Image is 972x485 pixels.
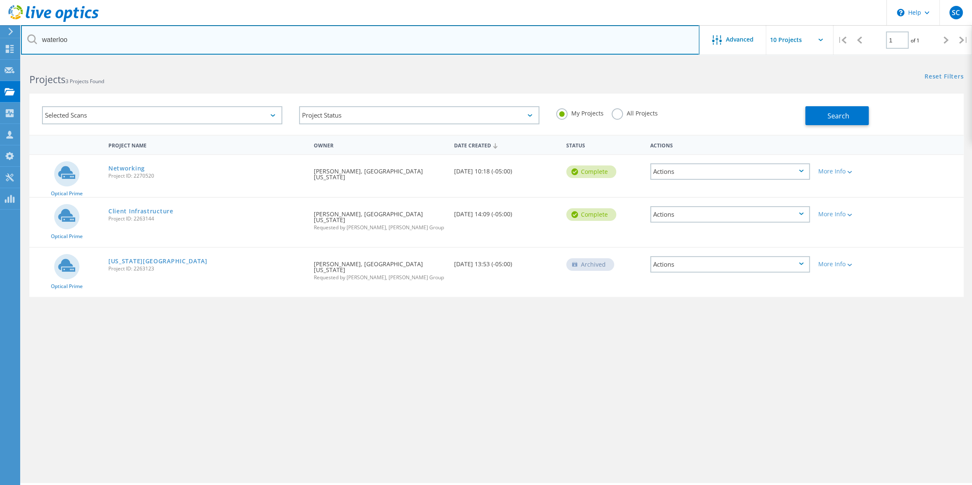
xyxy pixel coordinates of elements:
[833,25,851,55] div: |
[108,266,305,271] span: Project ID: 2263123
[108,216,305,221] span: Project ID: 2263144
[310,155,450,189] div: [PERSON_NAME], [GEOGRAPHIC_DATA][US_STATE]
[566,208,616,221] div: Complete
[925,73,964,81] a: Reset Filters
[818,168,885,174] div: More Info
[66,78,104,85] span: 3 Projects Found
[952,9,960,16] span: SC
[42,106,282,124] div: Selected Scans
[310,137,450,152] div: Owner
[612,108,657,116] label: All Projects
[314,225,446,230] span: Requested by [PERSON_NAME], [PERSON_NAME] Group
[450,137,562,153] div: Date Created
[108,173,305,178] span: Project ID: 2270520
[108,258,208,264] a: [US_STATE][GEOGRAPHIC_DATA]
[108,208,173,214] a: Client Infrastructure
[450,155,562,183] div: [DATE] 10:18 (-05:00)
[314,275,446,280] span: Requested by [PERSON_NAME], [PERSON_NAME] Group
[104,137,310,152] div: Project Name
[29,73,66,86] b: Projects
[108,165,145,171] a: Networking
[299,106,539,124] div: Project Status
[818,261,885,267] div: More Info
[650,163,810,180] div: Actions
[818,211,885,217] div: More Info
[450,198,562,225] div: [DATE] 14:09 (-05:00)
[8,18,99,24] a: Live Optics Dashboard
[650,206,810,223] div: Actions
[310,248,450,288] div: [PERSON_NAME], [GEOGRAPHIC_DATA][US_STATE]
[310,198,450,239] div: [PERSON_NAME], [GEOGRAPHIC_DATA][US_STATE]
[450,248,562,275] div: [DATE] 13:53 (-05:00)
[566,258,614,271] div: Archived
[726,37,754,42] span: Advanced
[805,106,869,125] button: Search
[51,234,83,239] span: Optical Prime
[556,108,603,116] label: My Projects
[562,137,646,152] div: Status
[828,111,849,121] span: Search
[911,37,919,44] span: of 1
[566,165,616,178] div: Complete
[897,9,904,16] svg: \n
[51,191,83,196] span: Optical Prime
[650,256,810,273] div: Actions
[51,284,83,289] span: Optical Prime
[21,25,699,55] input: Search projects by name, owner, ID, company, etc
[646,137,814,152] div: Actions
[955,25,972,55] div: |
